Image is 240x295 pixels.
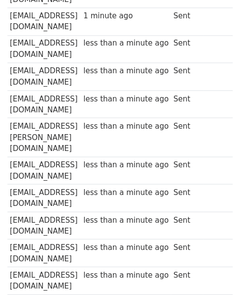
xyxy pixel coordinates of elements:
td: [EMAIL_ADDRESS][DOMAIN_NAME] [7,8,81,36]
td: [EMAIL_ADDRESS][DOMAIN_NAME] [7,156,81,184]
td: [EMAIL_ADDRESS][DOMAIN_NAME] [7,63,81,91]
div: less than a minute ago [83,120,168,132]
td: Sent [171,35,202,63]
div: 1 minute ago [83,10,168,22]
td: Sent [171,90,202,118]
td: [EMAIL_ADDRESS][DOMAIN_NAME] [7,90,81,118]
div: less than a minute ago [83,159,168,170]
td: [EMAIL_ADDRESS][DOMAIN_NAME] [7,35,81,63]
div: less than a minute ago [83,187,168,198]
td: Sent [171,156,202,184]
div: less than a minute ago [83,269,168,281]
td: [EMAIL_ADDRESS][DOMAIN_NAME] [7,211,81,239]
td: Sent [171,239,202,267]
div: less than a minute ago [83,65,168,77]
div: less than a minute ago [83,214,168,226]
div: less than a minute ago [83,93,168,104]
iframe: Chat Widget [191,247,240,295]
td: Sent [171,118,202,156]
div: less than a minute ago [83,242,168,253]
td: [EMAIL_ADDRESS][DOMAIN_NAME] [7,184,81,212]
td: Sent [171,63,202,91]
td: Sent [171,211,202,239]
td: Sent [171,8,202,36]
div: less than a minute ago [83,38,168,49]
td: [EMAIL_ADDRESS][PERSON_NAME][DOMAIN_NAME] [7,118,81,156]
td: Sent [171,184,202,212]
td: [EMAIL_ADDRESS][DOMAIN_NAME] [7,239,81,267]
td: Sent [171,266,202,294]
td: [EMAIL_ADDRESS][DOMAIN_NAME] [7,266,81,294]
